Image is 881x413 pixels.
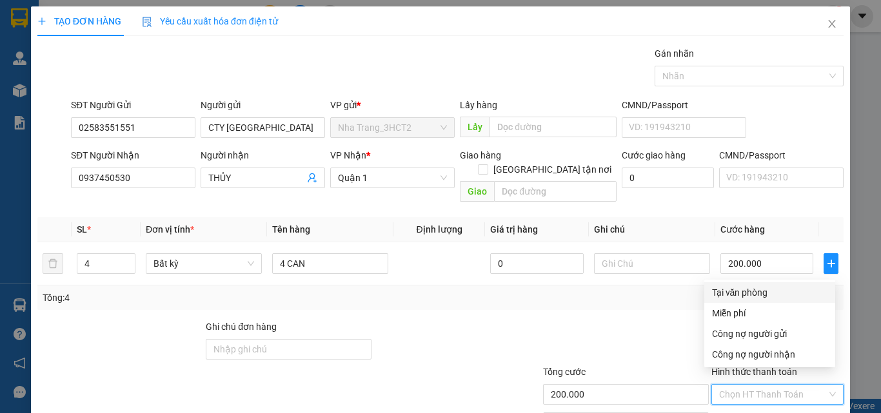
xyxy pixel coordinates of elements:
span: Lấy [460,117,490,137]
div: VP gửi [330,98,455,112]
input: Cước giao hàng [622,168,714,188]
b: Gửi khách hàng [79,19,128,79]
label: Ghi chú đơn hàng [206,322,277,332]
input: Ghi chú đơn hàng [206,339,371,360]
span: [GEOGRAPHIC_DATA] tận nơi [488,162,617,177]
span: Nha Trang_3HCT2 [338,118,447,137]
li: (c) 2017 [108,61,177,77]
label: Gán nhãn [655,48,694,59]
span: TẠO ĐƠN HÀNG [37,16,121,26]
input: Ghi Chú [594,253,710,274]
div: Người nhận [201,148,325,162]
span: user-add [307,173,317,183]
span: Định lượng [416,224,462,235]
span: Đơn vị tính [146,224,194,235]
span: VP Nhận [330,150,366,160]
span: Giao hàng [460,150,501,160]
div: SĐT Người Gửi [71,98,195,112]
div: Công nợ người nhận [712,347,827,361]
input: 0 [490,253,583,274]
div: Cước gửi hàng sẽ được ghi vào công nợ của người gửi [704,323,835,344]
b: Phương Nam Express [16,83,71,166]
span: Tên hàng [272,224,310,235]
span: Tổng cước [543,367,586,377]
span: Giá trị hàng [490,224,538,235]
span: Bất kỳ [153,254,254,273]
input: Dọc đường [490,117,617,137]
button: Close [814,6,850,43]
label: Hình thức thanh toán [711,367,797,377]
span: Yêu cầu xuất hóa đơn điện tử [142,16,278,26]
b: [DOMAIN_NAME] [108,49,177,59]
input: Dọc đường [494,181,617,202]
span: SL [77,224,87,235]
input: VD: Bàn, Ghế [272,253,388,274]
span: Cước hàng [720,224,765,235]
img: logo.jpg [140,16,171,47]
span: plus [824,258,838,269]
div: Tại văn phòng [712,285,827,300]
span: close [827,19,837,29]
button: plus [824,253,838,274]
div: CMND/Passport [622,98,746,112]
div: SĐT Người Nhận [71,148,195,162]
div: Người gửi [201,98,325,112]
div: Cước gửi hàng sẽ được ghi vào công nợ của người nhận [704,344,835,365]
span: plus [37,17,46,26]
label: Cước giao hàng [622,150,686,160]
th: Ghi chú [589,217,715,242]
img: icon [142,17,152,27]
div: Tổng: 4 [43,291,341,305]
div: Công nợ người gửi [712,327,827,341]
button: delete [43,253,63,274]
span: Lấy hàng [460,100,497,110]
span: Giao [460,181,494,202]
div: CMND/Passport [719,148,844,162]
span: Quận 1 [338,168,447,187]
div: Miễn phí [712,306,827,320]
